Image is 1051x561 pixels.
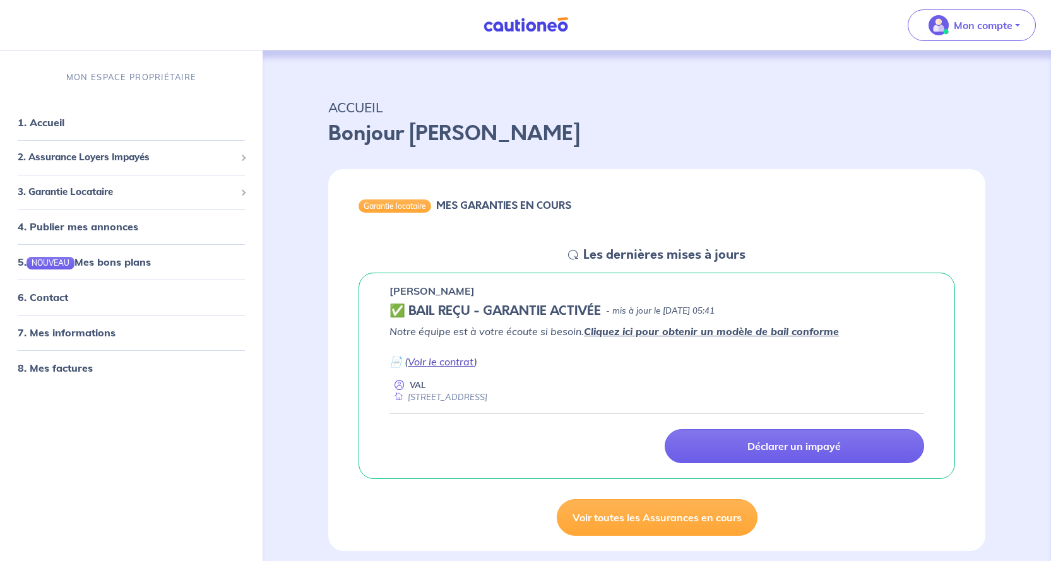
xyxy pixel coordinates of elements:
[18,362,93,374] a: 8. Mes factures
[5,214,258,239] div: 4. Publier mes annonces
[18,185,235,199] span: 3. Garantie Locataire
[408,355,474,368] a: Voir le contrat
[328,119,985,149] p: Bonjour [PERSON_NAME]
[389,355,477,368] em: 📄 ( )
[5,285,258,310] div: 6. Contact
[908,9,1036,41] button: illu_account_valid_menu.svgMon compte
[18,326,116,339] a: 7. Mes informations
[18,150,235,165] span: 2. Assurance Loyers Impayés
[5,145,258,170] div: 2. Assurance Loyers Impayés
[5,320,258,345] div: 7. Mes informations
[584,325,839,338] a: Cliquez ici pour obtenir un modèle de bail conforme
[929,15,949,35] img: illu_account_valid_menu.svg
[665,429,924,463] a: Déclarer un impayé
[18,116,64,129] a: 1. Accueil
[5,180,258,204] div: 3. Garantie Locataire
[954,18,1012,33] p: Mon compte
[18,220,138,233] a: 4. Publier mes annonces
[18,256,151,268] a: 5.NOUVEAUMes bons plans
[18,291,68,304] a: 6. Contact
[410,379,425,391] p: VAL
[5,355,258,381] div: 8. Mes factures
[436,199,571,211] h6: MES GARANTIES EN COURS
[583,247,745,263] h5: Les dernières mises à jours
[389,304,601,319] h5: ✅ BAIL REÇU - GARANTIE ACTIVÉE
[389,283,475,298] p: [PERSON_NAME]
[328,96,985,119] p: ACCUEIL
[747,440,841,452] p: Déclarer un impayé
[606,305,715,317] p: - mis à jour le [DATE] 05:41
[389,325,839,338] em: Notre équipe est à votre écoute si besoin.
[557,499,757,536] a: Voir toutes les Assurances en cours
[5,249,258,275] div: 5.NOUVEAUMes bons plans
[5,110,258,135] div: 1. Accueil
[359,199,431,212] div: Garantie locataire
[66,71,196,83] p: MON ESPACE PROPRIÉTAIRE
[478,17,573,33] img: Cautioneo
[389,391,487,403] div: [STREET_ADDRESS]
[389,304,924,319] div: state: CONTRACT-VALIDATED, Context: IN-LANDLORD,IN-LANDLORD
